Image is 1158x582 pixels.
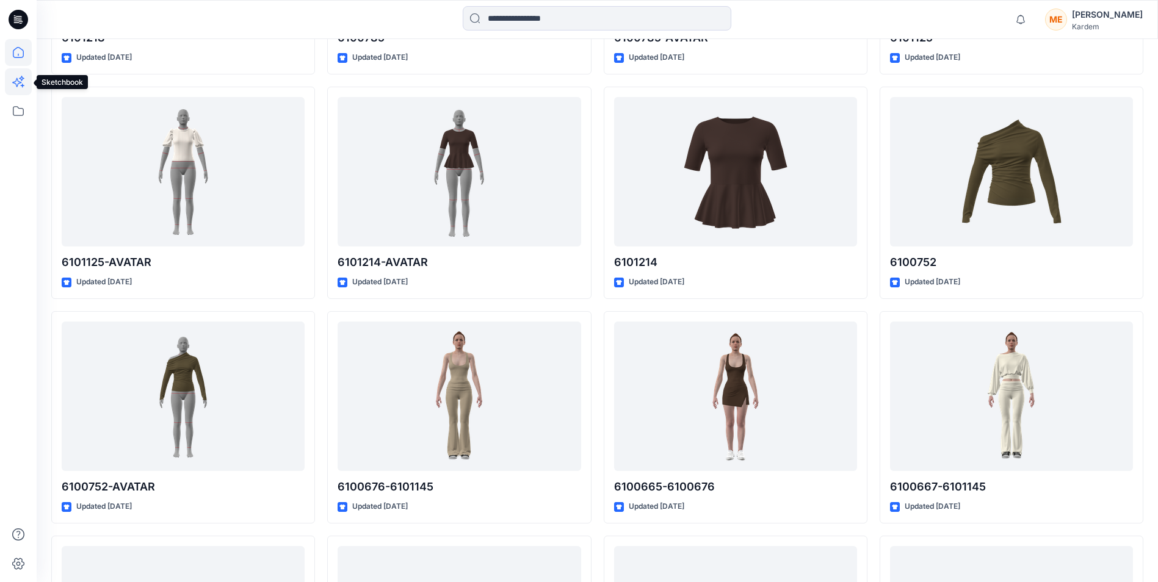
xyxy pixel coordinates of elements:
p: Updated [DATE] [76,500,132,513]
a: 6100667-6101145 [890,322,1133,471]
a: 6100665-6100676 [614,322,857,471]
p: Updated [DATE] [629,500,684,513]
p: 6101214-AVATAR [338,254,581,271]
p: Updated [DATE] [76,51,132,64]
a: 6100752 [890,97,1133,246]
p: 6101214 [614,254,857,271]
p: 6100665-6100676 [614,478,857,495]
div: ME [1045,9,1067,31]
p: 6100752 [890,254,1133,271]
p: Updated [DATE] [905,51,960,64]
div: [PERSON_NAME] [1072,7,1143,22]
p: Updated [DATE] [905,276,960,289]
p: Updated [DATE] [905,500,960,513]
p: Updated [DATE] [352,51,408,64]
a: 6101214 [614,97,857,246]
p: 6100752-AVATAR [62,478,305,495]
p: Updated [DATE] [629,51,684,64]
p: Updated [DATE] [352,500,408,513]
a: 6101214-AVATAR [338,97,581,246]
p: 6101125-AVATAR [62,254,305,271]
a: 6101125-AVATAR [62,97,305,246]
p: Updated [DATE] [352,276,408,289]
p: Updated [DATE] [629,276,684,289]
a: 6100752-AVATAR [62,322,305,471]
div: Kardem [1072,22,1143,31]
a: 6100676-6101145 [338,322,581,471]
p: 6100676-6101145 [338,478,581,495]
p: 6100667-6101145 [890,478,1133,495]
p: Updated [DATE] [76,276,132,289]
